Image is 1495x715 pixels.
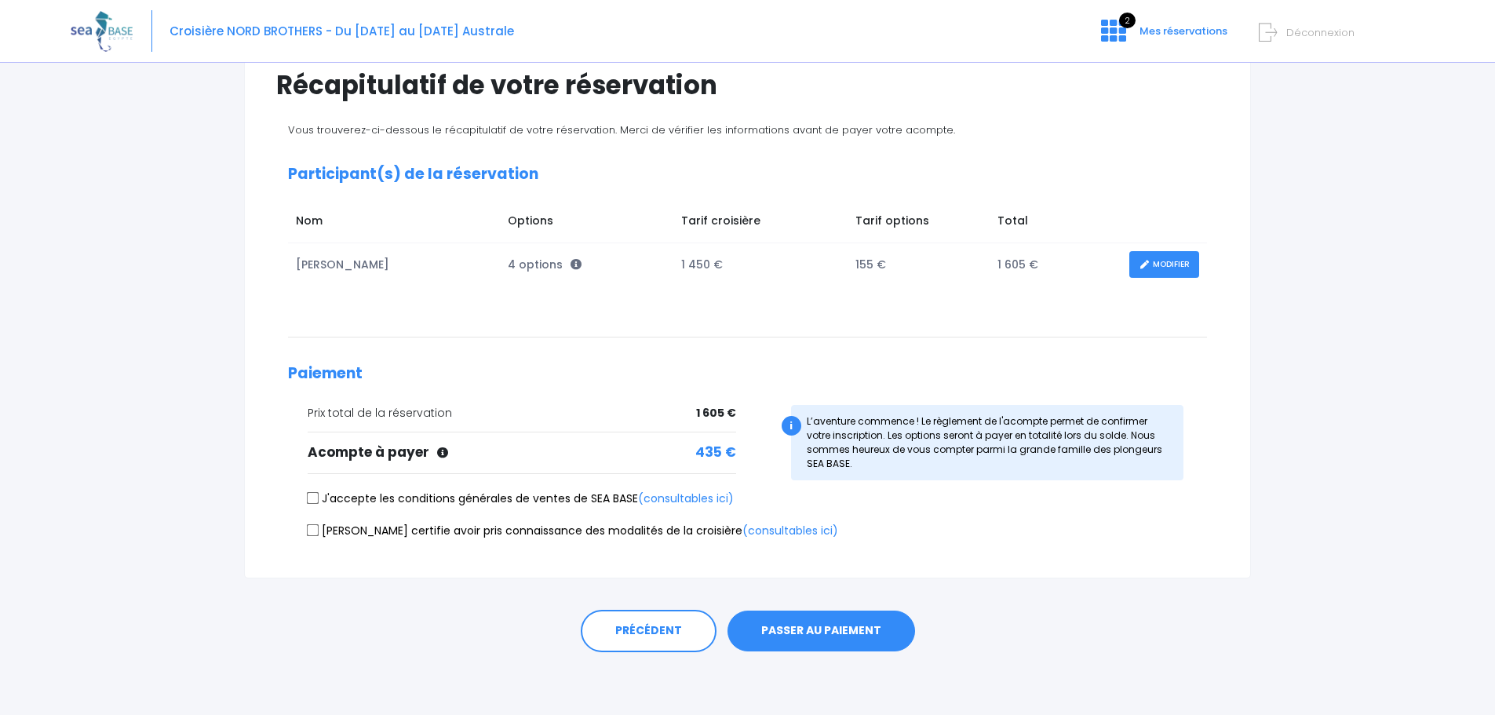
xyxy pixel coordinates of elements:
[1088,29,1237,44] a: 2 Mes réservations
[288,166,1207,184] h2: Participant(s) de la réservation
[288,243,500,286] td: [PERSON_NAME]
[848,243,990,286] td: 155 €
[308,523,838,539] label: [PERSON_NAME] certifie avoir pris connaissance des modalités de la croisière
[727,611,915,651] button: PASSER AU PAIEMENT
[990,243,1121,286] td: 1 605 €
[791,405,1184,480] div: L’aventure commence ! Le règlement de l'acompte permet de confirmer votre inscription. Les option...
[170,23,514,39] span: Croisière NORD BROTHERS - Du [DATE] au [DATE] Australe
[308,491,734,507] label: J'accepte les conditions générales de ventes de SEA BASE
[742,523,838,538] a: (consultables ici)
[308,443,736,463] div: Acompte à payer
[1286,25,1355,40] span: Déconnexion
[307,492,319,505] input: J'accepte les conditions générales de ventes de SEA BASE(consultables ici)
[500,205,673,243] td: Options
[288,122,955,137] span: Vous trouverez-ci-dessous le récapitulatif de votre réservation. Merci de vérifier les informatio...
[308,405,736,421] div: Prix total de la réservation
[673,205,848,243] td: Tarif croisière
[990,205,1121,243] td: Total
[696,405,736,421] span: 1 605 €
[307,523,319,536] input: [PERSON_NAME] certifie avoir pris connaissance des modalités de la croisière(consultables ici)
[581,610,717,652] a: PRÉCÉDENT
[276,70,1219,100] h1: Récapitulatif de votre réservation
[1129,251,1199,279] a: MODIFIER
[782,416,801,436] div: i
[1119,13,1136,28] span: 2
[1139,24,1227,38] span: Mes réservations
[288,365,1207,383] h2: Paiement
[508,257,582,272] span: 4 options
[638,491,734,506] a: (consultables ici)
[673,243,848,286] td: 1 450 €
[288,205,500,243] td: Nom
[695,443,736,463] span: 435 €
[848,205,990,243] td: Tarif options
